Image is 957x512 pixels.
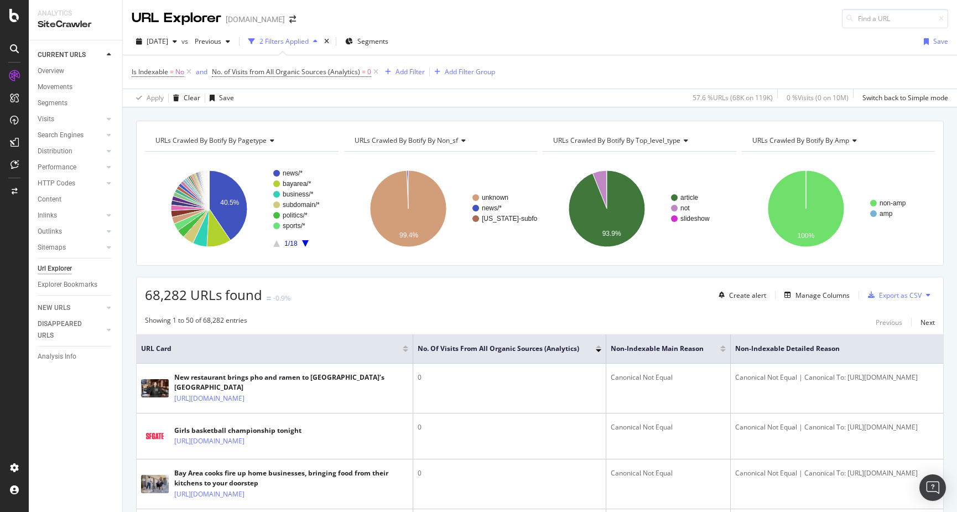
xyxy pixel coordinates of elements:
img: main image [141,429,169,443]
a: Inlinks [38,210,103,221]
text: not [680,204,690,212]
text: slideshow [680,215,710,223]
span: Is Indexable [132,67,168,76]
div: Search Engines [38,130,84,141]
text: 99.4% [399,231,418,239]
text: 40.5% [220,199,239,206]
span: 0 [367,64,371,80]
button: Previous [876,316,902,329]
div: Export as CSV [879,291,922,300]
div: Add Filter [396,67,425,76]
span: Segments [357,37,388,46]
span: URL Card [141,344,400,354]
a: [URL][DOMAIN_NAME] [174,436,245,447]
button: Save [205,89,234,107]
a: Content [38,194,115,205]
span: URLs Crawled By Botify By amp [752,136,849,145]
button: Save [919,33,948,50]
div: Next [920,318,935,327]
div: Showing 1 to 50 of 68,282 entries [145,316,247,329]
button: Clear [169,89,200,107]
div: Segments [38,97,67,109]
text: article [680,194,698,201]
a: HTTP Codes [38,178,103,189]
h4: URLs Crawled By Botify By amp [750,132,925,149]
a: Distribution [38,146,103,157]
text: 100% [797,232,814,240]
button: Switch back to Simple mode [858,89,948,107]
h4: URLs Crawled By Botify By top_level_type [551,132,726,149]
button: Export as CSV [864,286,922,304]
div: 0 [418,373,601,382]
button: Add Filter [381,65,425,79]
div: Distribution [38,146,72,157]
div: Movements [38,81,72,93]
a: DISAPPEARED URLS [38,318,103,342]
div: Inlinks [38,210,57,221]
div: 0 [418,422,601,432]
div: Explorer Bookmarks [38,279,97,291]
a: Analysis Info [38,351,115,363]
div: Clear [184,93,200,102]
div: 57.6 % URLs ( 68K on 119K ) [693,93,773,102]
span: URLs Crawled By Botify By pagetype [155,136,267,145]
a: [URL][DOMAIN_NAME] [174,393,245,404]
div: A chart. [742,161,935,257]
button: Create alert [714,286,766,304]
text: [US_STATE]-subfolder [482,215,548,223]
span: URLs Crawled By Botify By top_level_type [553,136,680,145]
text: 93.9% [602,230,621,237]
div: Switch back to Simple mode [862,93,948,102]
div: 2 Filters Applied [259,37,309,46]
div: Outlinks [38,226,62,237]
a: [URL][DOMAIN_NAME] [174,489,245,500]
div: times [322,36,331,47]
div: [DOMAIN_NAME] [226,14,285,25]
text: news/* [482,204,502,212]
svg: A chart. [344,161,538,257]
div: Manage Columns [795,291,850,300]
img: main image [141,379,169,397]
text: politics/* [283,211,308,219]
div: Previous [876,318,902,327]
button: and [196,66,207,77]
a: Movements [38,81,115,93]
span: 2025 Sep. 2nd [147,37,168,46]
h4: URLs Crawled By Botify By non_sf [352,132,528,149]
div: Save [219,93,234,102]
span: Non-Indexable Main Reason [611,344,704,354]
div: New restaurant brings pho and ramen to [GEOGRAPHIC_DATA]’s [GEOGRAPHIC_DATA] [174,373,408,392]
span: 68,282 URLs found [145,286,262,304]
span: No [175,64,184,80]
text: sports/* [283,222,305,230]
button: Add Filter Group [430,65,495,79]
div: Save [933,37,948,46]
div: Analysis Info [38,351,76,363]
button: Previous [190,33,235,50]
div: Canonical Not Equal [611,373,726,382]
div: Add Filter Group [445,67,495,76]
span: Previous [190,37,221,46]
button: Next [920,316,935,329]
a: Segments [38,97,115,109]
div: HTTP Codes [38,178,75,189]
span: No. of Visits from All Organic Sources (Analytics) [418,344,579,354]
div: Overview [38,65,64,77]
text: news/* [283,169,303,177]
svg: A chart. [543,161,736,257]
div: Content [38,194,61,205]
text: bayarea/* [283,180,311,188]
div: URL Explorer [132,9,221,28]
a: Performance [38,162,103,173]
a: Explorer Bookmarks [38,279,115,291]
text: unknown [482,194,508,201]
span: = [170,67,174,76]
button: Apply [132,89,164,107]
span: = [362,67,366,76]
div: NEW URLS [38,302,70,314]
text: business/* [283,190,314,198]
a: Url Explorer [38,263,115,275]
input: Find a URL [842,9,948,28]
